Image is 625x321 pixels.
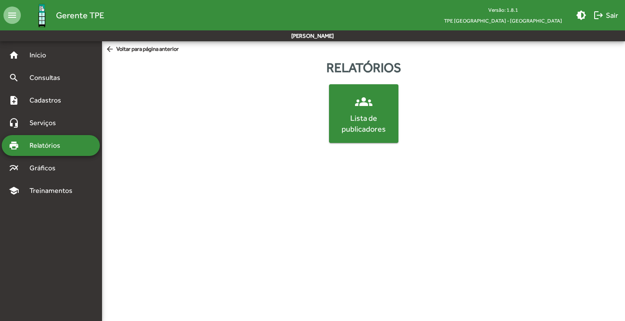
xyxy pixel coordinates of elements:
span: Início [24,50,59,60]
mat-icon: arrow_back [105,45,116,54]
mat-icon: brightness_medium [576,10,586,20]
mat-icon: home [9,50,19,60]
button: Sair [590,7,622,23]
mat-icon: groups [355,93,372,110]
span: Serviços [24,118,68,128]
mat-icon: menu [3,7,21,24]
mat-icon: logout [593,10,604,20]
button: Lista de publicadores [329,84,398,143]
span: Voltar para página anterior [105,45,179,54]
span: Consultas [24,73,72,83]
mat-icon: note_add [9,95,19,106]
mat-icon: headset_mic [9,118,19,128]
span: Sair [593,7,618,23]
div: Lista de publicadores [331,113,397,134]
div: Relatórios [102,58,625,77]
div: Versão: 1.8.1 [437,4,569,15]
a: Gerente TPE [21,1,104,30]
img: Logo [28,1,56,30]
span: Cadastros [24,95,72,106]
span: Relatórios [24,140,72,151]
span: TPE [GEOGRAPHIC_DATA] - [GEOGRAPHIC_DATA] [437,15,569,26]
mat-icon: print [9,140,19,151]
span: Gerente TPE [56,8,104,22]
mat-icon: search [9,73,19,83]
